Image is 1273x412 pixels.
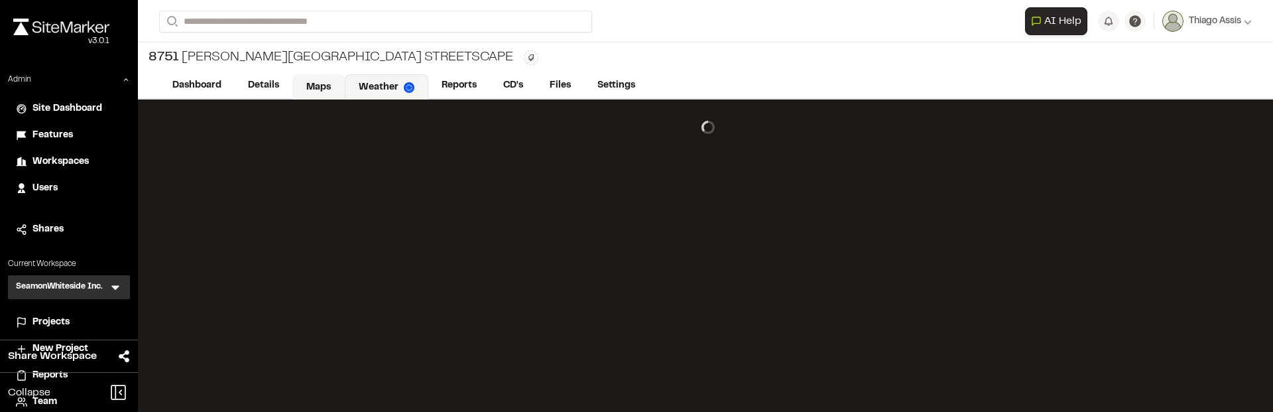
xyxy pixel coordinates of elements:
[524,50,538,65] button: Edit Tags
[8,74,31,86] p: Admin
[16,102,122,116] a: Site Dashboard
[292,74,345,100] a: Maps
[32,315,70,330] span: Projects
[13,19,109,35] img: rebrand.png
[235,73,292,98] a: Details
[16,181,122,196] a: Users
[584,73,648,98] a: Settings
[16,281,103,294] h3: SeamonWhiteside Inc.
[1025,7,1093,35] div: Open AI Assistant
[1044,13,1081,29] span: AI Help
[404,82,414,93] img: precipai.png
[1025,7,1087,35] button: Open AI Assistant
[149,48,179,68] span: 8751
[149,48,513,68] div: [PERSON_NAME][GEOGRAPHIC_DATA] Streetscape
[32,222,64,237] span: Shares
[8,385,50,401] span: Collapse
[16,222,122,237] a: Shares
[8,348,97,364] span: Share Workspace
[1189,14,1241,29] span: Thiago Assis
[345,74,428,100] a: Weather
[536,73,584,98] a: Files
[428,73,490,98] a: Reports
[159,73,235,98] a: Dashboard
[16,315,122,330] a: Projects
[1162,11,1252,32] button: Thiago Assis
[13,35,109,47] div: Oh geez...please don't...
[32,181,58,196] span: Users
[16,128,122,143] a: Features
[32,128,73,143] span: Features
[1162,11,1183,32] img: User
[8,258,130,270] p: Current Workspace
[32,155,89,169] span: Workspaces
[159,11,183,33] button: Search
[16,155,122,169] a: Workspaces
[490,73,536,98] a: CD's
[32,102,102,116] span: Site Dashboard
